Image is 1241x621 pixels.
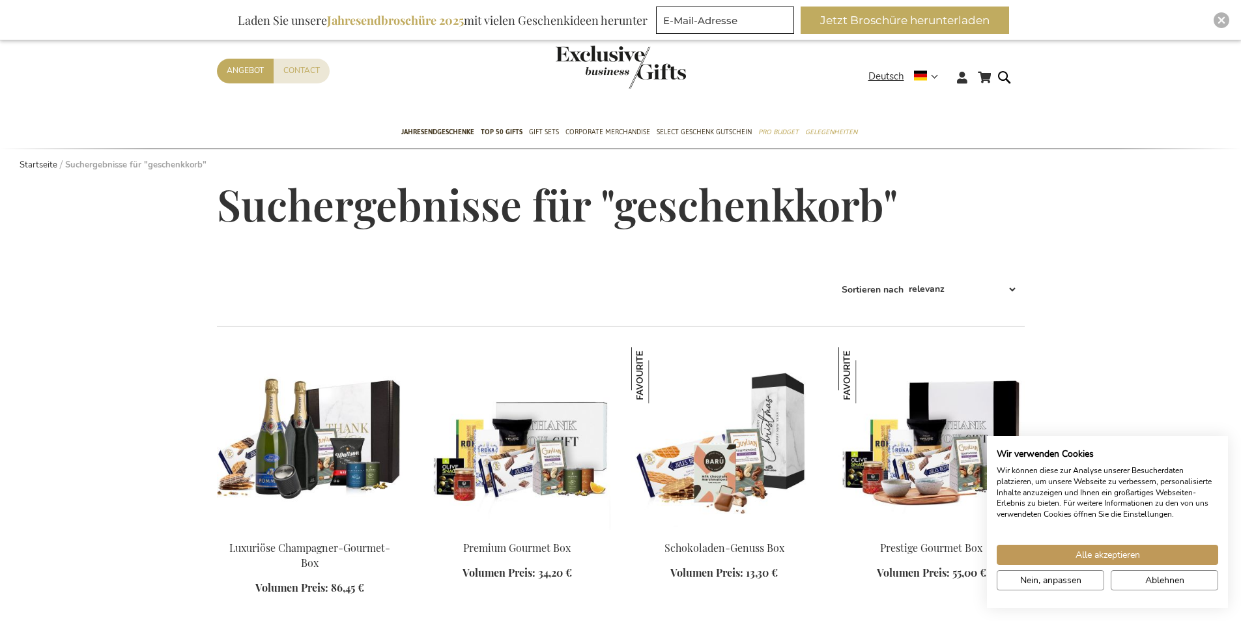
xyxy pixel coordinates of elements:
label: Sortieren nach [842,283,904,295]
img: Schokoladen-Genuss Box [631,347,818,530]
span: Volumen Preis: [463,566,535,579]
h2: Wir verwenden Cookies [997,448,1218,460]
button: Jetzt Broschüre herunterladen [801,7,1009,34]
a: Volumen Preis: 55,00 € [877,566,986,581]
img: Schokoladen-Genuss Box [631,347,687,403]
strong: Suchergebnisse für "geschenkkorb" [65,159,207,171]
span: 86,45 € [331,581,364,594]
a: Angebot [217,59,274,83]
img: Prestige Gourmet Box [838,347,894,403]
b: Jahresendbroschüre 2025 [327,12,464,28]
span: Nein, anpassen [1020,573,1081,587]
a: Contact [274,59,330,83]
span: Suchergebnisse für "geschenkkorb" [217,176,898,232]
a: Startseite [20,159,57,171]
a: store logo [556,46,621,89]
button: cookie Einstellungen anpassen [997,570,1104,590]
p: Wir können diese zur Analyse unserer Besucherdaten platzieren, um unsere Webseite zu verbessern, ... [997,465,1218,520]
img: Prestige Gourmet Box [838,347,1025,530]
img: Close [1218,16,1225,24]
span: TOP 50 Gifts [481,125,522,139]
span: Deutsch [868,69,904,84]
a: Volumen Preis: 86,45 € [255,581,364,596]
a: Volumen Preis: 34,20 € [463,566,572,581]
span: Gift Sets [529,125,559,139]
span: Gelegenheiten [805,125,857,139]
a: Volumen Preis: 13,30 € [670,566,778,581]
button: Akzeptieren Sie alle cookies [997,545,1218,565]
img: Luxury Champagne Gourmet Box [217,347,403,530]
a: Schokoladen-Genuss Box [664,541,784,555]
a: Schokoladen-Genuss Box Schokoladen-Genuss Box [631,525,818,537]
img: Exclusive Business gifts logo [556,46,686,89]
span: 34,20 € [538,566,572,579]
form: marketing offers and promotions [656,7,798,38]
a: Premium Gourmet Box [424,525,610,537]
div: Laden Sie unsere mit vielen Geschenkideen herunter [232,7,653,34]
div: Deutsch [868,69,947,84]
img: Premium Gourmet Box [424,347,610,530]
a: Prestige Gourmet Box Prestige Gourmet Box [838,525,1025,537]
a: Prestige Gourmet Box [880,541,982,555]
span: Select Geschenk Gutschein [657,125,752,139]
button: Alle verweigern cookies [1111,570,1218,590]
input: E-Mail-Adresse [656,7,794,34]
span: 13,30 € [746,566,778,579]
span: Pro Budget [758,125,799,139]
a: Luxury Champagne Gourmet Box [217,525,403,537]
a: Premium Gourmet Box [463,541,571,555]
span: Volumen Preis: [670,566,743,579]
span: Corporate Merchandise [565,125,650,139]
span: Ablehnen [1145,573,1184,587]
span: Alle akzeptieren [1076,548,1140,562]
div: Close [1214,12,1229,28]
span: Volumen Preis: [877,566,950,579]
a: Luxuriöse Champagner-Gourmet-Box [229,541,390,570]
span: Volumen Preis: [255,581,328,594]
span: Jahresendgeschenke [401,125,474,139]
span: 55,00 € [952,566,986,579]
